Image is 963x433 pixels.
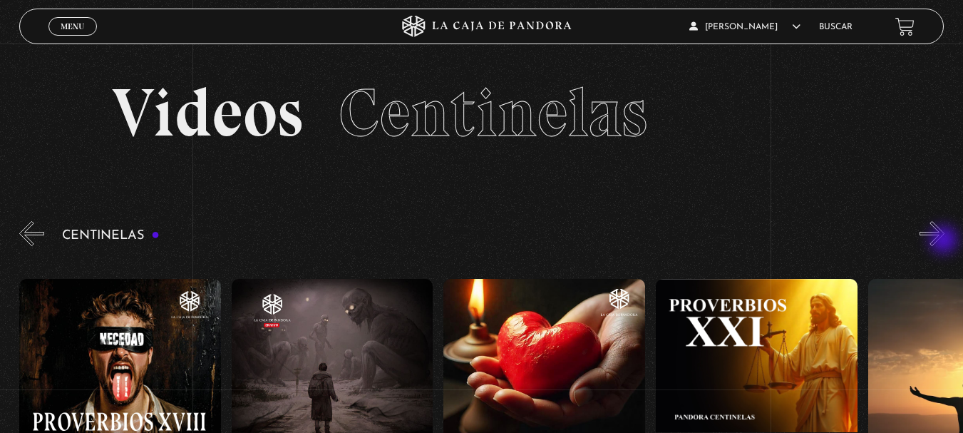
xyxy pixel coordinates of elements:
[819,23,853,31] a: Buscar
[112,79,852,147] h2: Videos
[895,17,915,36] a: View your shopping cart
[19,221,44,246] button: Previous
[339,72,647,153] span: Centinelas
[62,229,160,243] h3: Centinelas
[56,34,89,44] span: Cerrar
[920,221,944,246] button: Next
[61,22,84,31] span: Menu
[689,23,800,31] span: [PERSON_NAME]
